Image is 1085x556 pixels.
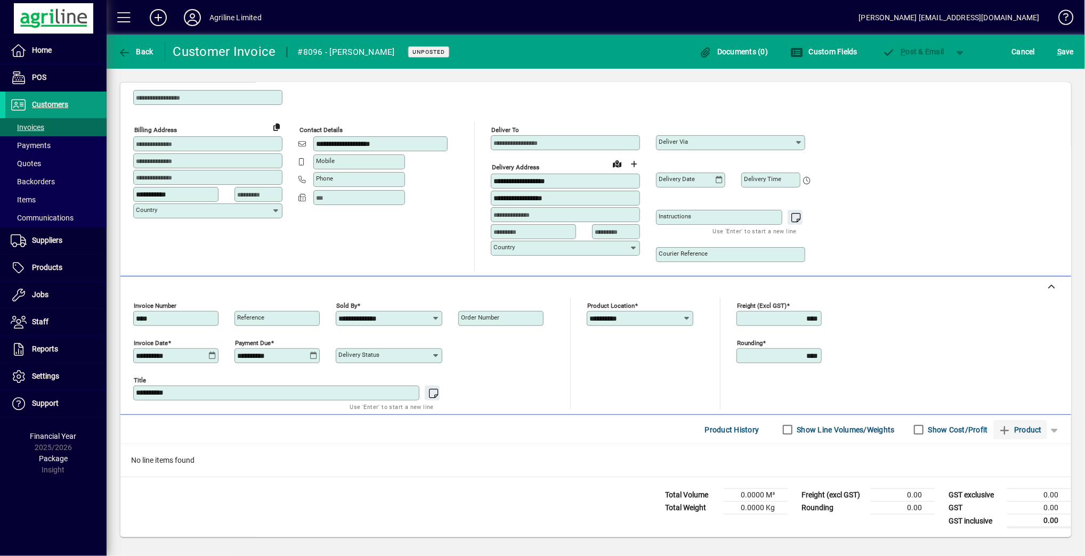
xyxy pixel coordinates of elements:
[32,317,48,326] span: Staff
[5,136,107,154] a: Payments
[209,9,262,26] div: Agriline Limited
[713,225,797,237] mat-hint: Use 'Enter' to start a new line
[5,37,107,64] a: Home
[1050,2,1072,37] a: Knowledge Base
[107,42,165,61] app-page-header-button: Back
[5,336,107,363] a: Reports
[609,155,626,172] a: View on map
[134,302,176,309] mat-label: Invoice number
[5,154,107,173] a: Quotes
[795,424,895,435] label: Show Line Volumes/Weights
[943,502,1007,514] td: GST
[859,9,1040,26] div: [PERSON_NAME] [EMAIL_ADDRESS][DOMAIN_NAME]
[5,64,107,91] a: POS
[134,339,168,347] mat-label: Invoice date
[1007,514,1071,528] td: 0.00
[1055,42,1076,61] button: Save
[5,209,107,227] a: Communications
[11,214,74,222] span: Communications
[999,421,1042,438] span: Product
[1007,489,1071,502] td: 0.00
[871,502,935,514] td: 0.00
[11,159,41,168] span: Quotes
[134,377,146,384] mat-label: Title
[237,314,264,321] mat-label: Reference
[659,175,695,183] mat-label: Delivery date
[659,250,708,257] mat-label: Courier Reference
[141,8,175,27] button: Add
[943,489,1007,502] td: GST exclusive
[796,489,871,502] td: Freight (excl GST)
[461,314,499,321] mat-label: Order number
[32,263,62,272] span: Products
[701,420,764,439] button: Product History
[336,302,357,309] mat-label: Sold by
[796,502,871,514] td: Rounding
[1057,47,1062,56] span: S
[11,123,44,132] span: Invoices
[587,302,635,309] mat-label: Product location
[660,489,724,502] td: Total Volume
[5,173,107,191] a: Backorders
[788,42,860,61] button: Custom Fields
[298,44,395,61] div: #8096 - [PERSON_NAME]
[338,351,379,358] mat-label: Delivery status
[737,339,763,347] mat-label: Rounding
[697,42,771,61] button: Documents (0)
[173,43,276,60] div: Customer Invoice
[5,191,107,209] a: Items
[235,339,271,347] mat-label: Payment due
[1009,42,1038,61] button: Cancel
[705,421,759,438] span: Product History
[699,47,768,56] span: Documents (0)
[32,236,62,244] span: Suppliers
[11,141,51,150] span: Payments
[744,175,781,183] mat-label: Delivery time
[32,73,46,81] span: POS
[11,195,36,204] span: Items
[32,372,59,380] span: Settings
[5,390,107,417] a: Support
[1007,502,1071,514] td: 0.00
[724,489,788,502] td: 0.0000 M³
[882,47,944,56] span: ost & Email
[32,100,68,109] span: Customers
[5,227,107,254] a: Suppliers
[30,432,77,440] span: Financial Year
[5,255,107,281] a: Products
[268,118,285,135] button: Copy to Delivery address
[993,420,1047,439] button: Product
[136,206,157,214] mat-label: Country
[32,345,58,353] span: Reports
[32,46,52,54] span: Home
[350,400,434,413] mat-hint: Use 'Enter' to start a new line
[412,48,445,55] span: Unposted
[5,118,107,136] a: Invoices
[11,177,55,186] span: Backorders
[316,157,335,165] mat-label: Mobile
[491,126,519,134] mat-label: Deliver To
[5,363,107,390] a: Settings
[32,399,59,407] span: Support
[32,290,48,299] span: Jobs
[659,138,688,145] mat-label: Deliver via
[724,502,788,514] td: 0.0000 Kg
[175,8,209,27] button: Profile
[118,47,153,56] span: Back
[871,489,935,502] td: 0.00
[626,156,643,173] button: Choose address
[115,42,156,61] button: Back
[790,47,857,56] span: Custom Fields
[901,47,906,56] span: P
[120,444,1071,477] div: No line items found
[1057,43,1074,60] span: ave
[877,42,950,61] button: Post & Email
[926,424,988,435] label: Show Cost/Profit
[943,514,1007,528] td: GST inclusive
[5,282,107,308] a: Jobs
[39,454,68,463] span: Package
[493,243,515,251] mat-label: Country
[659,212,691,220] mat-label: Instructions
[660,502,724,514] td: Total Weight
[1012,43,1035,60] span: Cancel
